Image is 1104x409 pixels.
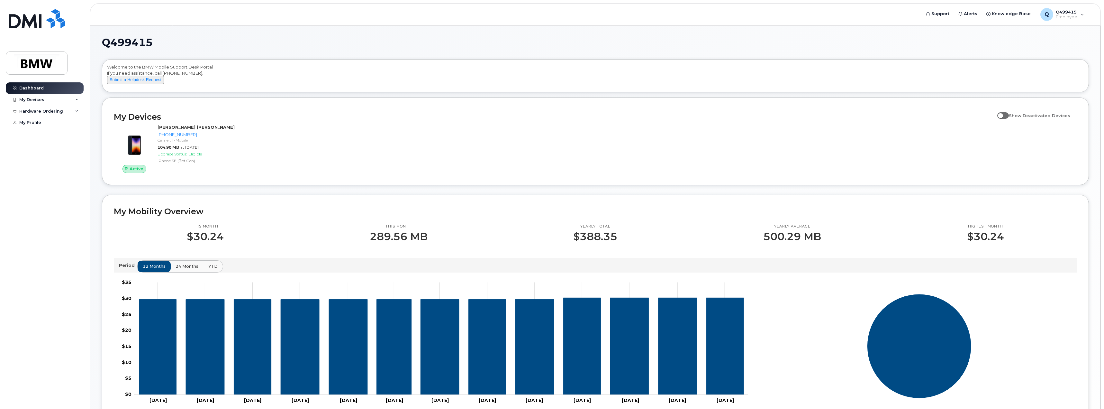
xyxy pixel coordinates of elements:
a: Active[PERSON_NAME] [PERSON_NAME][PHONE_NUMBER]Carrier: T-Mobile104.90 MBat [DATE]Upgrade Status:... [114,124,349,173]
p: $30.24 [967,231,1004,242]
p: 289.56 MB [370,231,428,242]
span: Show Deactivated Devices [1009,113,1070,118]
strong: [PERSON_NAME] [PERSON_NAME] [158,125,235,130]
tspan: [DATE] [197,397,214,403]
tspan: [DATE] [669,397,686,403]
p: $30.24 [187,231,224,242]
tspan: $15 [122,343,131,349]
p: Period [119,262,137,268]
span: Upgrade Status: [158,152,187,156]
tspan: $30 [122,295,131,301]
span: 24 months [176,263,198,269]
tspan: [DATE] [292,397,309,403]
p: Highest month [967,224,1004,229]
tspan: [DATE] [479,397,496,403]
h2: My Devices [114,112,994,122]
tspan: $25 [122,311,131,317]
g: 201-824-3380 [139,298,744,395]
div: iPhone SE (3rd Gen) [158,158,346,163]
p: Yearly average [763,224,821,229]
span: Eligible [188,152,202,156]
tspan: $35 [122,279,131,285]
button: Submit a Helpdesk Request [107,76,164,84]
tspan: [DATE] [149,397,167,403]
span: Active [130,166,143,172]
tspan: [DATE] [340,397,357,403]
tspan: $5 [125,375,131,381]
g: Series [867,294,972,398]
input: Show Deactivated Devices [997,109,1002,115]
span: 104.90 MB [158,145,179,150]
tspan: [DATE] [574,397,591,403]
span: at [DATE] [180,145,199,150]
img: image20231002-3703462-1angbar.jpeg [119,127,150,158]
p: 500.29 MB [763,231,821,242]
div: Welcome to the BMW Mobile Support Desk Portal If you need assistance, call [PHONE_NUMBER]. [107,64,1084,90]
tspan: [DATE] [244,397,261,403]
tspan: $20 [122,327,131,333]
span: YTD [208,263,218,269]
span: Q499415 [102,38,153,47]
p: $388.35 [573,231,617,242]
div: [PHONE_NUMBER] [158,132,346,138]
div: Carrier: T-Mobile [158,137,346,143]
tspan: $0 [125,391,131,397]
tspan: [DATE] [717,397,734,403]
tspan: [DATE] [526,397,543,403]
tspan: $10 [122,359,131,365]
h2: My Mobility Overview [114,207,1077,216]
p: This month [370,224,428,229]
tspan: [DATE] [431,397,449,403]
p: This month [187,224,224,229]
a: Submit a Helpdesk Request [107,77,164,82]
tspan: [DATE] [386,397,403,403]
p: Yearly total [573,224,617,229]
tspan: [DATE] [622,397,639,403]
